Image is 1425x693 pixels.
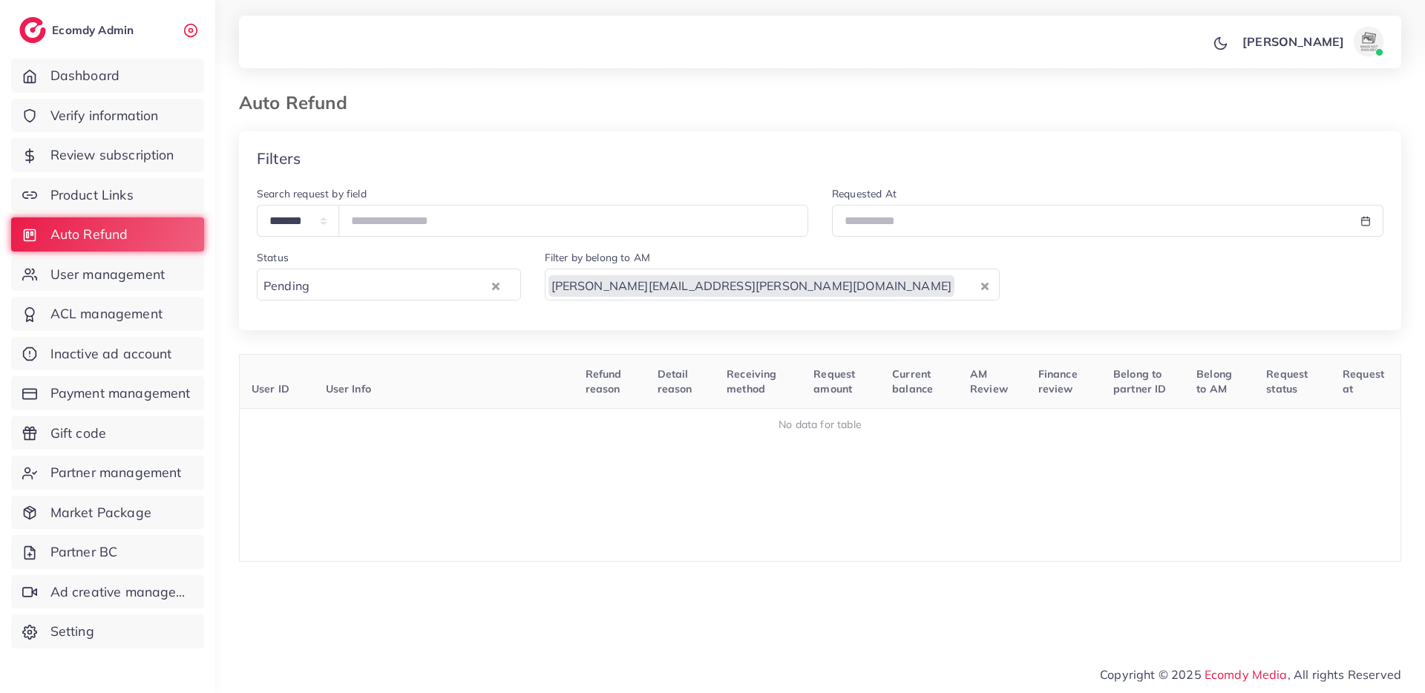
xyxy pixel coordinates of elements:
[50,145,174,165] span: Review subscription
[548,275,955,297] span: [PERSON_NAME][EMAIL_ADDRESS][PERSON_NAME][DOMAIN_NAME]
[50,185,134,205] span: Product Links
[11,535,204,569] a: Partner BC
[50,66,119,85] span: Dashboard
[50,265,165,284] span: User management
[50,542,118,562] span: Partner BC
[813,367,855,395] span: Request amount
[50,225,128,244] span: Auto Refund
[248,417,1393,432] div: No data for table
[19,17,46,43] img: logo
[257,186,367,201] label: Search request by field
[1266,367,1308,395] span: Request status
[11,416,204,450] a: Gift code
[11,257,204,292] a: User management
[50,106,159,125] span: Verify information
[981,277,989,294] button: Clear Selected
[1242,33,1344,50] p: [PERSON_NAME]
[1205,667,1288,682] a: Ecomdy Media
[11,138,204,172] a: Review subscription
[956,272,977,297] input: Search for option
[11,337,204,371] a: Inactive ad account
[257,269,521,300] div: Search for option
[492,277,499,294] button: Clear Selected
[658,367,692,395] span: Detail reason
[11,376,204,410] a: Payment management
[1288,666,1401,683] span: , All rights Reserved
[11,99,204,133] a: Verify information
[1343,367,1384,395] span: Request at
[252,382,289,395] span: User ID
[1113,367,1167,395] span: Belong to partner ID
[11,297,204,331] a: ACL management
[1354,27,1383,56] img: avatar
[11,456,204,490] a: Partner management
[52,23,137,37] h2: Ecomdy Admin
[257,149,301,168] h4: Filters
[545,269,1000,300] div: Search for option
[727,367,776,395] span: Receiving method
[50,424,106,443] span: Gift code
[257,250,289,265] label: Status
[1038,367,1078,395] span: Finance review
[1196,367,1232,395] span: Belong to AM
[586,367,622,395] span: Refund reason
[11,575,204,609] a: Ad creative management
[261,275,312,297] span: Pending
[11,614,204,648] a: Setting
[50,304,163,323] span: ACL management
[50,384,191,403] span: Payment management
[50,622,94,641] span: Setting
[314,272,488,297] input: Search for option
[11,59,204,93] a: Dashboard
[19,17,137,43] a: logoEcomdy Admin
[50,463,182,482] span: Partner management
[239,92,359,114] h3: Auto Refund
[11,178,204,212] a: Product Links
[1234,27,1389,56] a: [PERSON_NAME]avatar
[545,250,651,265] label: Filter by belong to AM
[50,503,151,522] span: Market Package
[326,382,371,395] span: User Info
[50,344,172,364] span: Inactive ad account
[970,367,1008,395] span: AM Review
[50,582,193,602] span: Ad creative management
[892,367,933,395] span: Current balance
[832,186,897,201] label: Requested At
[11,496,204,530] a: Market Package
[11,217,204,252] a: Auto Refund
[1100,666,1401,683] span: Copyright © 2025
